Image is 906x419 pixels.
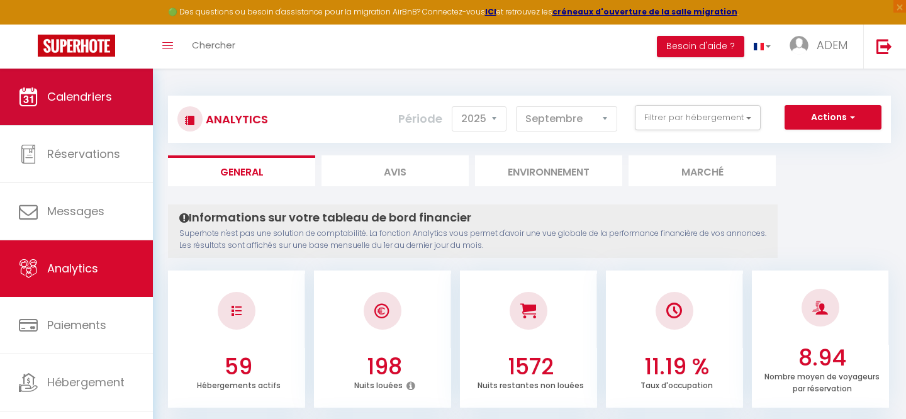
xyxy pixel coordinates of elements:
h3: Analytics [203,105,268,133]
span: Analytics [47,260,98,276]
img: Super Booking [38,35,115,57]
span: Chercher [192,38,235,52]
img: logout [876,38,892,54]
img: ... [790,36,808,55]
h3: 198 [321,354,448,380]
a: créneaux d'ouverture de la salle migration [552,6,737,17]
li: Environnement [475,155,622,186]
label: Période [398,105,442,133]
h4: Informations sur votre tableau de bord financier [179,211,766,225]
button: Ouvrir le widget de chat LiveChat [10,5,48,43]
h3: 1572 [467,354,594,380]
p: Nombre moyen de voyageurs par réservation [764,369,880,394]
button: Filtrer par hébergement [635,105,761,130]
button: Besoin d'aide ? [657,36,744,57]
span: Hébergement [47,374,125,390]
h3: 11.19 % [613,354,740,380]
span: Réservations [47,146,120,162]
span: Paiements [47,317,106,333]
p: Superhote n'est pas une solution de comptabilité. La fonction Analytics vous permet d'avoir une v... [179,228,766,252]
img: NO IMAGE [232,306,242,316]
li: General [168,155,315,186]
a: Chercher [182,25,245,69]
span: ADEM [817,37,847,53]
li: Avis [322,155,469,186]
a: ICI [485,6,496,17]
span: Messages [47,203,104,219]
h3: 8.94 [759,345,886,371]
button: Actions [785,105,881,130]
p: Hébergements actifs [197,377,281,391]
h3: 59 [175,354,302,380]
p: Nuits louées [354,377,403,391]
p: Taux d'occupation [640,377,713,391]
iframe: Chat [853,362,897,410]
p: Nuits restantes non louées [478,377,584,391]
li: Marché [629,155,776,186]
span: Calendriers [47,89,112,104]
a: ... ADEM [780,25,863,69]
